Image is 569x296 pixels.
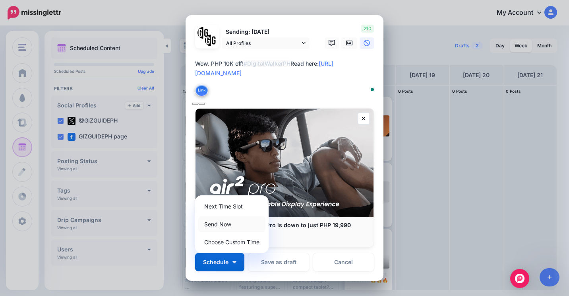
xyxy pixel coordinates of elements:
[197,27,209,39] img: 353459792_649996473822713_4483302954317148903_n-bsa138318.png
[222,37,310,49] a: All Profiles
[203,259,228,265] span: Schedule
[195,84,208,96] button: Link
[195,195,269,253] div: Schedule
[232,261,236,263] img: arrow-down-white.png
[226,39,300,47] span: All Profiles
[313,253,374,271] a: Cancel
[361,25,374,33] span: 210
[195,109,374,217] img: Sale alert: XREAL Air 2 Pro is down to just PHP 19,990 (from PHP 29,990)
[203,236,366,243] p: [DOMAIN_NAME]
[248,253,309,271] button: Save as draft
[195,59,378,78] div: Wow. PHP 10K off! Read here:
[203,222,351,236] b: Sale alert: XREAL Air 2 Pro is down to just PHP 19,990 (from PHP 29,990)
[195,253,244,271] button: Schedule
[510,269,529,288] div: Open Intercom Messenger
[222,27,310,37] p: Sending: [DATE]
[205,35,217,46] img: JT5sWCfR-79925.png
[198,234,265,250] a: Choose Custom Time
[198,199,265,214] a: Next Time Slot
[198,216,265,232] a: Send Now
[195,59,378,97] textarea: To enrich screen reader interactions, please activate Accessibility in Grammarly extension settings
